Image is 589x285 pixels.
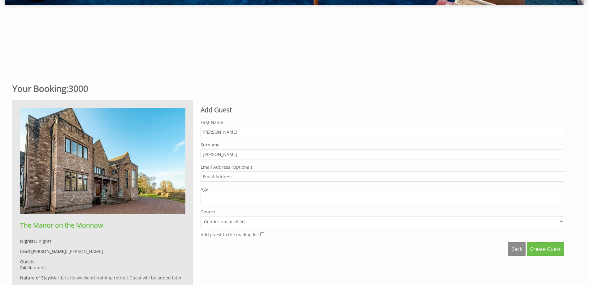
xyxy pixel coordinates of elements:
strong: Nature of Stay: [20,275,51,281]
a: The Manor on the Monnow [20,210,185,229]
label: Surname [201,142,564,148]
button: Create Guest [527,242,564,256]
strong: 24 [20,265,25,270]
p: Martial arts weekend training retreat Guest will be added later [20,275,185,281]
span: adult [26,265,44,270]
iframe: Customer reviews powered by Trustpilot [4,23,585,69]
input: Surname [201,149,564,159]
h2: Add Guest [201,105,564,114]
strong: Nights: [20,238,35,244]
input: Forename [201,127,564,137]
span: [PERSON_NAME] [68,248,103,254]
img: An image of 'The Manor on the Monnow' [20,108,185,214]
label: Email Address (Optional) [201,164,564,170]
span: s [42,265,44,270]
label: Gender [201,209,564,215]
strong: Guests: [20,259,36,265]
strong: Lead [PERSON_NAME]: [20,248,67,254]
h1: 3000 [12,82,569,94]
label: Age [201,186,564,192]
h2: The Manor on the Monnow [20,221,185,229]
p: 3 nights [20,238,185,244]
a: Back [508,242,526,256]
label: First Name [201,119,564,125]
input: Email Address [201,171,564,182]
label: Add guest to the mailing list [201,232,259,238]
span: ( ) [20,265,45,270]
a: Your Booking: [12,82,68,94]
span: 24 [26,265,31,270]
span: Create Guest [530,246,561,252]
